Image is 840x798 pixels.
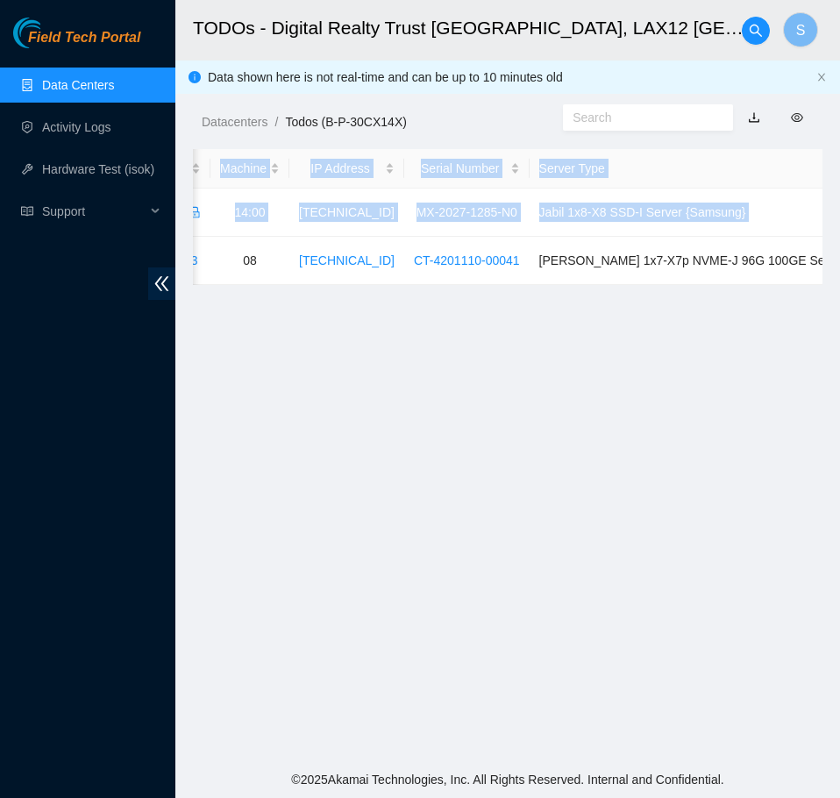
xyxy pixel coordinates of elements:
[816,72,827,83] button: close
[42,120,111,134] a: Activity Logs
[274,115,278,129] span: /
[13,18,89,48] img: Akamai Technologies
[748,110,760,125] a: download
[148,267,175,300] span: double-left
[573,108,709,127] input: Search
[210,237,289,285] td: 08
[742,17,770,45] button: search
[791,111,803,124] span: eye
[42,162,154,176] a: Hardware Test (isok)
[743,24,769,38] span: search
[21,205,33,217] span: read
[816,72,827,82] span: close
[42,78,114,92] a: Data Centers
[796,19,806,41] span: S
[783,12,818,47] button: S
[299,253,395,267] a: [TECHNICAL_ID]
[210,189,289,237] td: 14:00
[299,205,395,219] a: [TECHNICAL_ID]
[416,205,517,219] a: MX-2027-1285-N0
[189,206,201,218] span: lock
[28,30,140,46] span: Field Tech Portal
[175,761,840,798] footer: © 2025 Akamai Technologies, Inc. All Rights Reserved. Internal and Confidential.
[139,253,197,267] a: C3.02.A13
[285,115,407,129] a: Todos (B-P-30CX14X)
[202,115,267,129] a: Datacenters
[414,253,520,267] a: CT-4201110-00041
[42,194,146,229] span: Support
[735,103,773,132] button: download
[13,32,140,54] a: Akamai TechnologiesField Tech Portal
